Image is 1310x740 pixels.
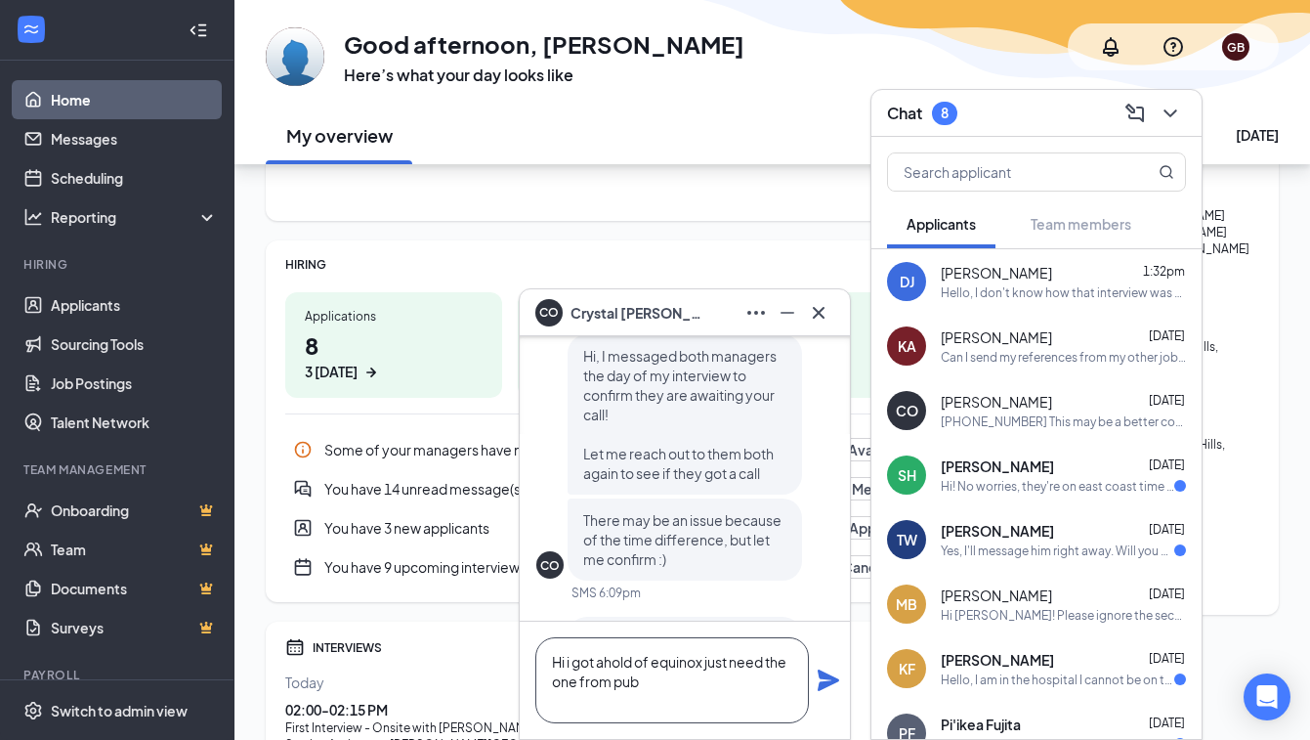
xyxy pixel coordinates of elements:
div: 3 [DATE] [305,362,358,382]
svg: ComposeMessage [1123,102,1147,125]
div: INTERVIEWS [313,639,966,656]
div: New hires [769,308,947,325]
div: Payroll [23,667,214,683]
div: 02:00 - 02:15 PM [285,700,966,719]
h1: Good afternoon, [PERSON_NAME] [344,27,744,61]
div: Yes, I'll message him right away. Will you be calling him on this number? [941,543,1174,559]
div: Applications [305,308,483,325]
button: Review Candidates [779,555,931,579]
a: Talent Network [51,403,218,442]
a: DoubleChatActiveYou have 14 unread message(s) from active applicantsRead MessagesPin [285,469,966,508]
a: TeamCrown [51,530,218,569]
span: [PERSON_NAME] [941,586,1052,605]
div: Hi [PERSON_NAME]! Please ignore the second interview invite. Are you able to send me your direct ... [941,607,1186,624]
a: CalendarNewYou have 9 upcoming interviewsReview CandidatesPin [285,547,966,587]
a: DocumentsCrown [51,569,218,608]
a: Scheduling [51,158,218,197]
span: Hi, I messaged both managers the day of my interview to confirm they are awaiting your call! Let ... [583,347,777,482]
a: Applications83 [DATE]ArrowRight [285,292,502,398]
h2: My overview [286,123,393,148]
button: Read Messages [803,477,931,501]
span: Applicants [907,215,976,233]
span: [PERSON_NAME] [941,650,1054,670]
button: Minimize [772,297,803,328]
span: [DATE] [1149,522,1185,537]
svg: DoubleChatActive [293,479,313,499]
div: Can I send my references from my other jobs? [941,349,1186,366]
a: Interviews290 [DATE]ArrowRight [518,292,735,398]
svg: Settings [23,701,43,720]
div: SH [898,465,916,485]
button: ChevronDown [1155,98,1186,129]
div: TW [897,530,917,549]
div: Reporting [51,207,219,227]
svg: MagnifyingGlass [1159,164,1174,180]
button: ComposeMessage [1120,98,1151,129]
textarea: Hi i got ahold of equinox just need the one from pub [535,637,809,723]
svg: Calendar [285,637,305,657]
svg: Minimize [776,301,799,325]
span: Team members [1031,215,1131,233]
a: InfoSome of your managers have not set their interview availability yetSet AvailabilityPin [285,430,966,469]
div: Hello, I am in the hospital I cannot be on the phone there is way to much going on. I have alread... [941,672,1174,688]
img: Gina Blake [266,27,324,86]
div: You have 14 unread message(s) from active applicants [324,479,791,499]
svg: QuestionInfo [1162,35,1185,59]
div: Switch to admin view [51,701,188,720]
svg: UserEntity [293,518,313,538]
div: KA [898,336,916,356]
div: 8 [941,105,949,121]
span: [PERSON_NAME] [941,457,1054,476]
span: Crystal [PERSON_NAME] [570,302,707,324]
span: 1:32pm [1143,264,1185,279]
h1: 8 [305,328,483,382]
a: New hires41 [DATE]ArrowRight [749,292,966,398]
button: Cross [803,297,834,328]
svg: WorkstreamLogo [21,20,41,39]
div: Team Management [23,461,214,478]
svg: Collapse [189,21,208,40]
h3: Here’s what your day looks like [344,65,744,86]
span: [DATE] [1149,457,1185,472]
h3: Chat [887,103,922,124]
h1: 4 [769,328,947,382]
a: SurveysCrown [51,608,218,647]
a: Home [51,80,218,119]
div: Some of your managers have not set their interview availability yet [285,430,966,469]
span: [PERSON_NAME] [941,521,1054,541]
div: Open Intercom Messenger [1244,674,1290,720]
a: Applicants [51,285,218,325]
div: [PHONE_NUMBER] This may be a better contact number for [PERSON_NAME] [941,414,1186,430]
a: OnboardingCrown [51,491,218,530]
div: You have 14 unread message(s) from active applicants [285,469,966,508]
span: [PERSON_NAME] [941,327,1052,347]
svg: ChevronDown [1159,102,1182,125]
div: You have 3 new applicants [285,508,966,547]
a: Job Postings [51,364,218,403]
div: Hello, I don't know how that interview was scheduled because I didn't. I sent an email stating ho... [941,284,1186,301]
svg: Info [293,440,313,459]
div: GB [1227,39,1245,56]
a: Sourcing Tools [51,325,218,364]
div: Today [285,673,966,692]
svg: ArrowRight [361,363,381,382]
svg: Plane [817,669,840,692]
div: You have 9 upcoming interviews [285,547,966,587]
span: There may be an issue because of the time difference, but let me confirm :) [583,511,782,568]
div: DJ [900,272,914,291]
svg: Cross [807,301,830,325]
svg: Notifications [1099,35,1122,59]
span: [PERSON_NAME] [941,392,1052,412]
div: Some of your managers have not set their interview availability yet [324,440,798,459]
div: First Interview - Onsite with [PERSON_NAME], [PERSON_NAME] [285,719,966,736]
div: [DATE] [1236,125,1279,145]
span: [PERSON_NAME] [941,263,1052,283]
div: Hi! No worries, they're on east coast time so earlier is probably better for a call! [GEOGRAPHIC_... [941,478,1174,495]
div: HIRING [285,256,966,273]
div: CO [896,401,918,420]
svg: Analysis [23,207,43,227]
button: Ellipses [740,297,772,328]
a: Messages [51,119,218,158]
svg: CalendarNew [293,557,313,577]
span: [DATE] [1149,328,1185,343]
